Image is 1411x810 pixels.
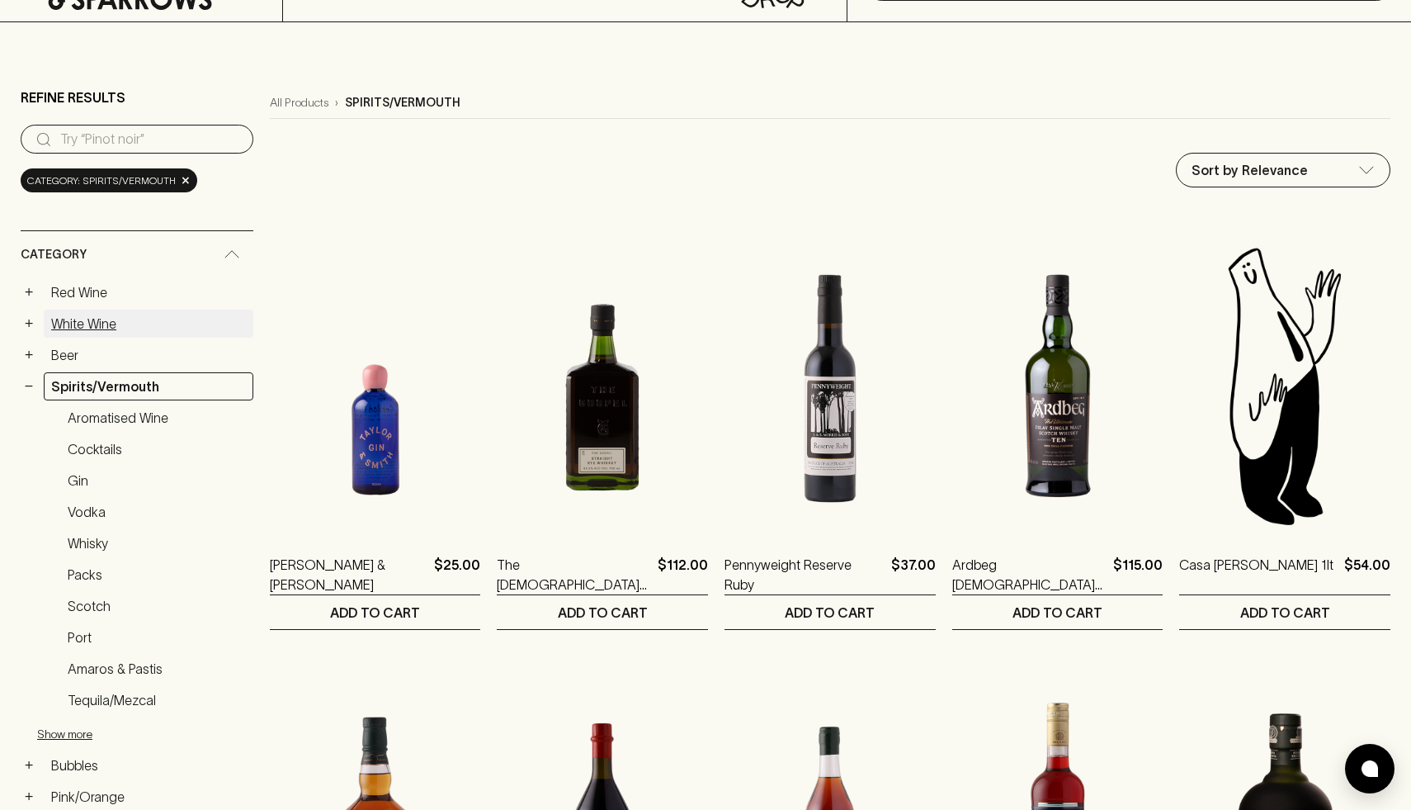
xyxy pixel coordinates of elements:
[21,231,253,278] div: Category
[330,603,420,623] p: ADD TO CART
[60,623,253,651] a: Port
[60,404,253,432] a: Aromatised Wine
[724,555,885,594] a: Pennyweight Reserve Ruby
[181,172,191,189] span: ×
[21,88,125,107] p: Refine Results
[335,94,338,111] p: ›
[270,241,481,530] img: Taylor & Smith Gin
[60,467,253,495] a: Gin
[1179,555,1333,594] a: Casa [PERSON_NAME] 1lt
[27,173,176,189] span: Category: spirits/vermouth
[891,555,936,594] p: $37.00
[60,435,253,463] a: Cocktails
[60,655,253,683] a: Amaros & Pastis
[1113,555,1163,594] p: $115.00
[21,315,37,332] button: +
[952,595,1163,629] button: ADD TO CART
[1177,154,1390,187] div: Sort by Relevance
[270,595,481,629] button: ADD TO CART
[1240,603,1330,623] p: ADD TO CART
[1192,160,1308,180] p: Sort by Relevance
[21,244,87,265] span: Category
[785,603,875,623] p: ADD TO CART
[60,561,253,589] a: Packs
[345,94,460,111] p: spirits/vermouth
[952,241,1163,530] img: Ardbeg 10YO Islay Single Malt Scotch Whisky
[497,241,708,530] img: The Gospel Straight Rye Whiskey
[44,341,253,369] a: Beer
[497,555,651,594] a: The [DEMOGRAPHIC_DATA] Straight Rye Whiskey
[724,595,936,629] button: ADD TO CART
[1361,760,1378,777] img: bubble-icon
[60,126,240,153] input: Try “Pinot noir”
[21,789,37,805] button: +
[21,378,37,395] button: −
[1012,603,1102,623] p: ADD TO CART
[60,498,253,526] a: Vodka
[44,372,253,400] a: Spirits/Vermouth
[21,757,37,774] button: +
[60,529,253,557] a: Whisky
[60,686,253,714] a: Tequila/Mezcal
[724,241,936,530] img: Pennyweight Reserve Ruby
[658,555,708,594] p: $112.00
[952,555,1107,594] a: Ardbeg [DEMOGRAPHIC_DATA] Islay Single Malt Scotch Whisky
[44,751,253,779] a: Bubbles
[21,284,37,301] button: +
[497,595,708,629] button: ADD TO CART
[434,555,480,594] p: $25.00
[1179,241,1390,530] img: Blackhearts & Sparrows Man
[1179,595,1390,629] button: ADD TO CART
[37,718,253,751] button: Show more
[558,603,648,623] p: ADD TO CART
[44,278,253,306] a: Red Wine
[44,310,253,338] a: White Wine
[270,555,428,594] a: [PERSON_NAME] & [PERSON_NAME]
[60,592,253,620] a: Scotch
[270,94,328,111] a: All Products
[21,347,37,363] button: +
[1344,555,1390,594] p: $54.00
